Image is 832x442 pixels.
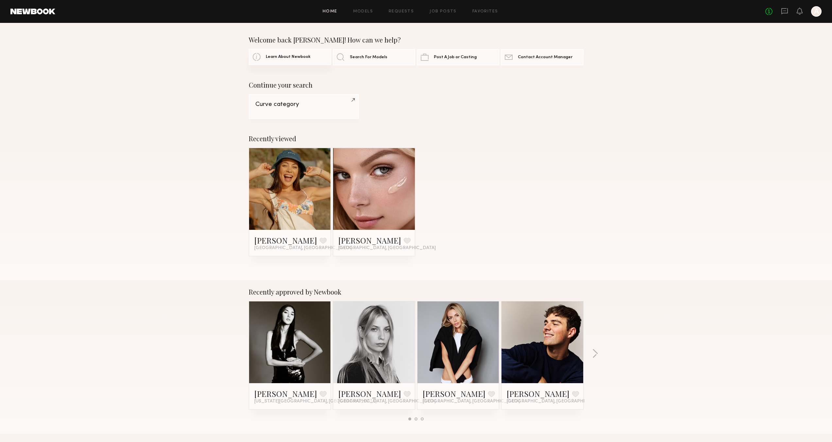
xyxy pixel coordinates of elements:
[249,36,584,44] div: Welcome back [PERSON_NAME]! How can we help?
[430,9,457,14] a: Job Posts
[811,6,822,17] a: A
[507,388,569,399] a: [PERSON_NAME]
[266,55,311,59] span: Learn About Newbook
[434,55,477,59] span: Post A Job or Casting
[249,288,584,296] div: Recently approved by Newbook
[338,235,401,246] a: [PERSON_NAME]
[249,94,359,119] a: Curve category
[254,235,317,246] a: [PERSON_NAME]
[518,55,572,59] span: Contact Account Manager
[423,388,485,399] a: [PERSON_NAME]
[254,399,377,404] span: [US_STATE][GEOGRAPHIC_DATA], [GEOGRAPHIC_DATA]
[255,101,352,108] div: Curve category
[254,246,352,251] span: [GEOGRAPHIC_DATA], [GEOGRAPHIC_DATA]
[389,9,414,14] a: Requests
[417,49,499,65] a: Post A Job or Casting
[249,81,584,89] div: Continue your search
[249,135,584,143] div: Recently viewed
[338,399,436,404] span: [GEOGRAPHIC_DATA], [GEOGRAPHIC_DATA]
[353,9,373,14] a: Models
[254,388,317,399] a: [PERSON_NAME]
[472,9,498,14] a: Favorites
[249,49,331,65] a: Learn About Newbook
[323,9,337,14] a: Home
[507,399,604,404] span: [GEOGRAPHIC_DATA], [GEOGRAPHIC_DATA]
[501,49,583,65] a: Contact Account Manager
[338,388,401,399] a: [PERSON_NAME]
[333,49,415,65] a: Search For Models
[338,246,436,251] span: [GEOGRAPHIC_DATA], [GEOGRAPHIC_DATA]
[350,55,387,59] span: Search For Models
[423,399,520,404] span: [GEOGRAPHIC_DATA], [GEOGRAPHIC_DATA]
